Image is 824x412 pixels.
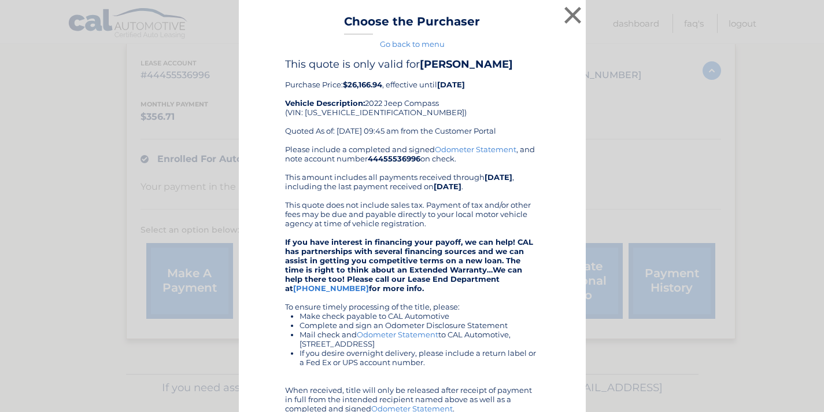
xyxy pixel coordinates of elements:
[368,154,420,163] b: 44455536996
[285,237,533,293] strong: If you have interest in financing your payoff, we can help! CAL has partnerships with several fin...
[343,80,382,89] b: $26,166.94
[285,58,540,71] h4: This quote is only valid for
[437,80,465,89] b: [DATE]
[420,58,513,71] b: [PERSON_NAME]
[434,182,461,191] b: [DATE]
[300,348,540,367] li: If you desire overnight delivery, please include a return label or a Fed Ex or UPS account number.
[485,172,512,182] b: [DATE]
[344,14,480,35] h3: Choose the Purchaser
[300,330,540,348] li: Mail check and to CAL Automotive, [STREET_ADDRESS]
[293,284,369,293] a: [PHONE_NUMBER]
[300,321,540,330] li: Complete and sign an Odometer Disclosure Statement
[561,3,585,27] button: ×
[435,145,516,154] a: Odometer Statement
[357,330,438,339] a: Odometer Statement
[380,39,445,49] a: Go back to menu
[285,58,540,145] div: Purchase Price: , effective until 2022 Jeep Compass (VIN: [US_VEHICLE_IDENTIFICATION_NUMBER]) Quo...
[285,98,365,108] strong: Vehicle Description:
[300,311,540,321] li: Make check payable to CAL Automotive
